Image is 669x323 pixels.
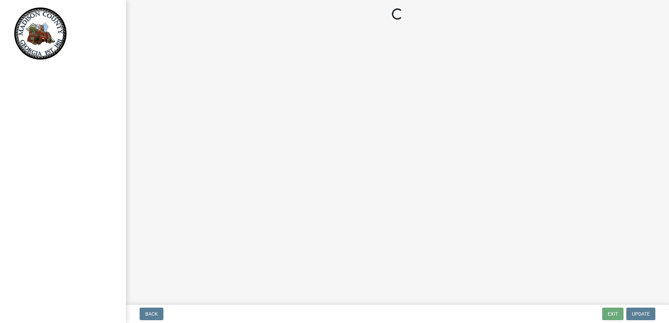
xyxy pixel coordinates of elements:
[602,308,624,320] button: Exit
[145,311,158,317] span: Back
[632,311,650,317] span: Update
[140,308,163,320] button: Back
[626,308,655,320] button: Update
[14,7,67,60] img: Madison County, Georgia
